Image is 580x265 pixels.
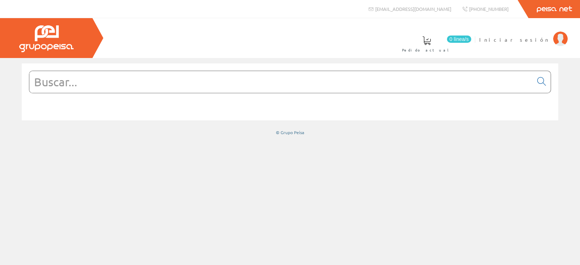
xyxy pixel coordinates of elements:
[447,36,471,43] span: 0 línea/s
[479,30,568,37] a: Iniciar sesión
[375,6,451,12] span: [EMAIL_ADDRESS][DOMAIN_NAME]
[479,36,550,43] span: Iniciar sesión
[29,71,533,93] input: Buscar...
[402,46,451,54] span: Pedido actual
[19,25,74,52] img: Grupo Peisa
[469,6,509,12] span: [PHONE_NUMBER]
[22,129,558,136] div: © Grupo Peisa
